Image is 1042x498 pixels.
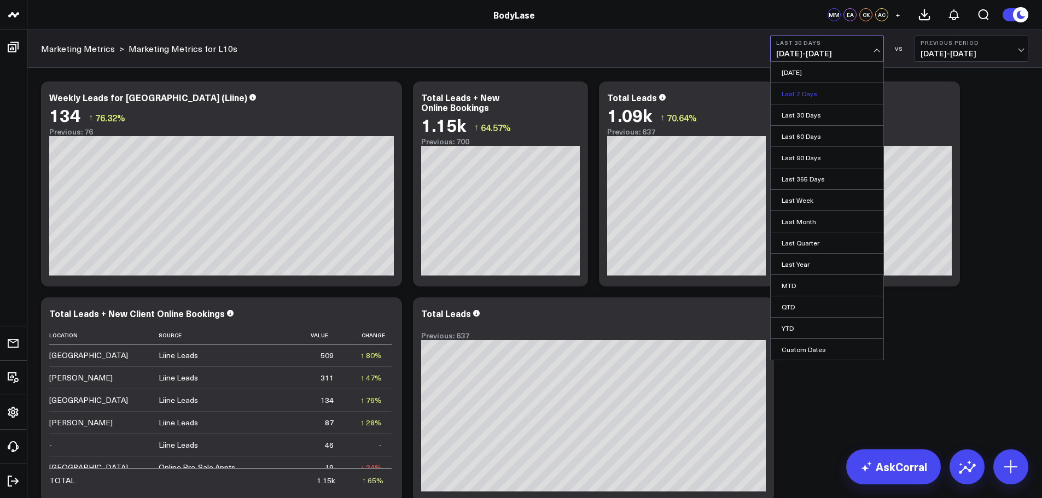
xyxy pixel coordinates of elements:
div: Total Leads + New Client Online Bookings [49,307,225,319]
div: VS [889,45,909,52]
div: 1.15k [317,475,335,486]
a: Marketing Metrics for L10s [129,43,237,55]
a: Last 60 Days [771,126,883,147]
div: [PERSON_NAME] [49,417,113,428]
button: Previous Period[DATE]-[DATE] [915,36,1028,62]
a: Last 30 Days [771,104,883,125]
div: Previous: 637 [421,331,766,340]
a: Marketing Metrics [41,43,115,55]
div: [GEOGRAPHIC_DATA] [49,462,128,473]
a: Last 7 Days [771,83,883,104]
div: 509 [321,350,334,361]
a: MTD [771,275,883,296]
span: [DATE] - [DATE] [776,49,878,58]
span: + [895,11,900,19]
a: Last 365 Days [771,168,883,189]
span: [DATE] - [DATE] [921,49,1022,58]
a: Custom Dates [771,339,883,360]
div: TOTAL [49,475,75,486]
div: Liine Leads [159,417,198,428]
span: ↑ [89,110,93,125]
div: 311 [321,372,334,383]
a: Last Week [771,190,883,210]
div: [GEOGRAPHIC_DATA] [49,350,128,361]
span: 70.64% [667,112,697,124]
div: [GEOGRAPHIC_DATA] [49,395,128,406]
div: Total Leads + New Online Bookings [421,91,499,113]
div: Total Leads [607,91,657,103]
span: ↑ [474,120,479,134]
a: [DATE] [771,62,883,83]
div: Liine Leads [159,395,198,406]
a: QTD [771,296,883,317]
div: 87 [325,417,334,428]
span: 64.57% [481,121,511,133]
div: 134 [321,395,334,406]
span: 76.32% [95,112,125,124]
button: + [891,8,904,21]
div: > [41,43,124,55]
div: AC [875,8,888,21]
a: BodyLase [493,9,535,21]
div: Total Leads [421,307,471,319]
th: Location [49,326,159,344]
div: Weekly Leads for [GEOGRAPHIC_DATA] (Liine) [49,91,247,103]
div: ↑ 28% [360,417,382,428]
th: Source [159,326,293,344]
div: 1.09k [607,105,652,125]
div: 19 [325,462,334,473]
a: YTD [771,318,883,338]
th: Value [293,326,344,344]
b: Last 30 Days [776,39,878,46]
div: Previous: 637 [607,127,766,136]
div: - [379,440,382,450]
div: MM [828,8,841,21]
div: Liine Leads [159,350,198,361]
div: ↑ 76% [360,395,382,406]
span: ↑ [660,110,665,125]
div: ↑ 80% [360,350,382,361]
a: Last 90 Days [771,147,883,168]
div: ↓ 24% [360,462,382,473]
a: Last Quarter [771,232,883,253]
a: AskCorral [846,449,941,484]
div: - [49,440,52,450]
div: EA [843,8,857,21]
div: 46 [325,440,334,450]
div: 134 [49,105,80,125]
a: Last Month [771,211,883,232]
th: Change [344,326,392,344]
div: ↑ 65% [362,475,383,486]
div: [PERSON_NAME] [49,372,113,383]
div: Online Pre-Sale Appts [159,462,235,473]
div: Liine Leads [159,440,198,450]
div: ↑ 47% [360,372,382,383]
div: 1.15k [421,115,466,134]
button: Last 30 Days[DATE]-[DATE] [770,36,884,62]
div: Previous: 76 [49,127,394,136]
div: Liine Leads [159,372,198,383]
a: Last Year [771,254,883,274]
div: CK [859,8,872,21]
b: Previous Period [921,39,1022,46]
div: Previous: 700 [421,137,580,146]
